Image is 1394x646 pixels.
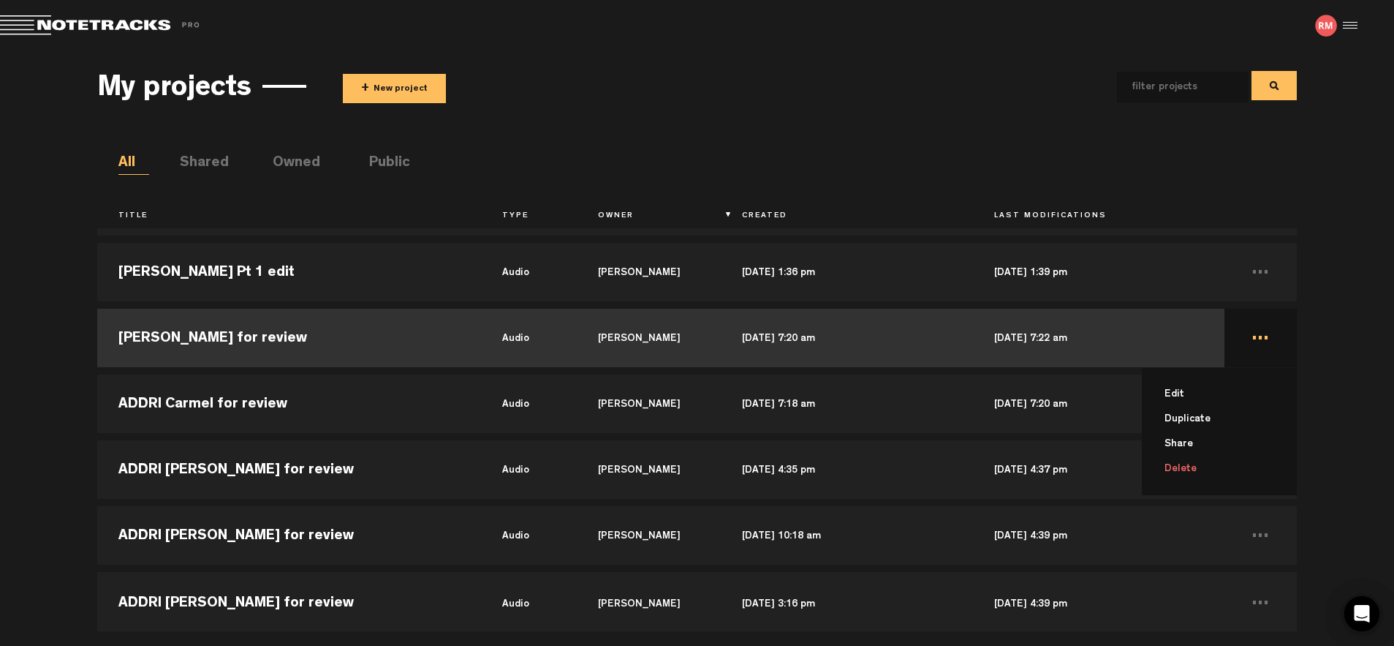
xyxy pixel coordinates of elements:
[973,371,1224,437] td: [DATE] 7:20 am
[577,239,721,305] td: [PERSON_NAME]
[973,503,1224,568] td: [DATE] 4:39 pm
[721,568,972,634] td: [DATE] 3:16 pm
[1159,407,1297,432] li: Duplicate
[1315,15,1337,37] img: letters
[577,204,721,229] th: Owner
[973,204,1224,229] th: Last Modifications
[1159,432,1297,457] li: Share
[1117,72,1225,102] input: filter projects
[118,153,149,175] li: All
[721,204,972,229] th: Created
[1159,457,1297,481] li: Delete
[481,239,577,305] td: audio
[369,153,400,175] li: Public
[973,239,1224,305] td: [DATE] 1:39 pm
[97,305,481,371] td: [PERSON_NAME] for review
[1224,305,1296,371] td: ... Edit Duplicate Share Delete
[97,568,481,634] td: ADDRI [PERSON_NAME] for review
[577,437,721,503] td: [PERSON_NAME]
[721,437,972,503] td: [DATE] 4:35 pm
[180,153,211,175] li: Shared
[481,568,577,634] td: audio
[1224,239,1296,305] td: ...
[721,239,972,305] td: [DATE] 1:36 pm
[97,371,481,437] td: ADDRI Carmel for review
[481,371,577,437] td: audio
[273,153,303,175] li: Owned
[481,503,577,568] td: audio
[97,239,481,305] td: [PERSON_NAME] Pt 1 edit
[481,204,577,229] th: Type
[361,80,369,97] span: +
[97,437,481,503] td: ADDRI [PERSON_NAME] for review
[973,305,1224,371] td: [DATE] 7:22 am
[97,503,481,568] td: ADDRI [PERSON_NAME] for review
[481,437,577,503] td: audio
[481,305,577,371] td: audio
[973,437,1224,503] td: [DATE] 4:37 pm
[1344,596,1379,631] div: Open Intercom Messenger
[97,74,251,106] h3: My projects
[577,371,721,437] td: [PERSON_NAME]
[577,568,721,634] td: [PERSON_NAME]
[721,503,972,568] td: [DATE] 10:18 am
[577,503,721,568] td: [PERSON_NAME]
[97,204,481,229] th: Title
[1224,568,1296,634] td: ...
[973,568,1224,634] td: [DATE] 4:39 pm
[721,305,972,371] td: [DATE] 7:20 am
[577,305,721,371] td: [PERSON_NAME]
[1224,503,1296,568] td: ...
[1159,382,1297,407] li: Edit
[721,371,972,437] td: [DATE] 7:18 am
[343,74,446,103] button: +New project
